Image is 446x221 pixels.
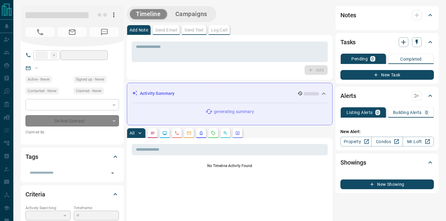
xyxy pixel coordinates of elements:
button: Campaigns [169,9,213,19]
span: No Number [25,27,55,37]
div: Tags [25,149,119,164]
p: Add Note [130,28,148,32]
svg: Requests [211,131,216,136]
p: New Alert: [340,129,434,135]
div: Activity Summary [132,88,327,99]
p: Listing Alerts [346,110,373,115]
h2: Tags [25,152,38,162]
p: 0 [371,57,374,61]
button: New Showing [340,179,434,189]
div: Tasks [340,35,434,49]
p: No Timeline Activity Found [132,163,328,169]
svg: Opportunities [223,131,228,136]
p: All [130,131,134,135]
h2: Alerts [340,91,356,101]
div: Showings [340,155,434,170]
p: Activity Summary [140,90,174,97]
svg: Lead Browsing Activity [162,131,167,136]
span: No Number [90,27,119,37]
p: Claimed By: [25,129,119,135]
button: New Task [340,70,434,80]
button: Timeline [130,9,167,19]
a: -- [35,65,38,70]
p: 0 [425,110,428,115]
p: Actively Searching: [25,205,71,211]
div: Alerts [340,89,434,103]
a: Condos [371,137,403,146]
span: Contacted - Never [28,88,57,94]
a: Property [340,137,372,146]
span: Signed up - Never [76,76,104,82]
h2: Showings [340,158,366,167]
svg: Calls [174,131,179,136]
svg: Emails [187,131,191,136]
h2: Tasks [340,37,356,47]
span: Claimed - Never [76,88,102,94]
span: No Email [58,27,87,37]
h2: Notes [340,10,356,20]
h2: Criteria [25,189,45,199]
button: Open [108,169,117,177]
p: Building Alerts [393,110,422,115]
svg: Listing Alerts [199,131,204,136]
a: Mr.Loft [403,137,434,146]
span: Active - Never [28,76,50,82]
p: Timeframe: [74,205,119,211]
div: Notes [340,8,434,22]
svg: Agent Actions [235,131,240,136]
p: generating summary [214,109,254,115]
p: Completed [400,57,422,61]
p: Pending [351,57,368,61]
p: 0 [377,110,379,115]
svg: Notes [150,131,155,136]
div: Criteria [25,187,119,202]
div: Do Not Contact [25,115,119,126]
